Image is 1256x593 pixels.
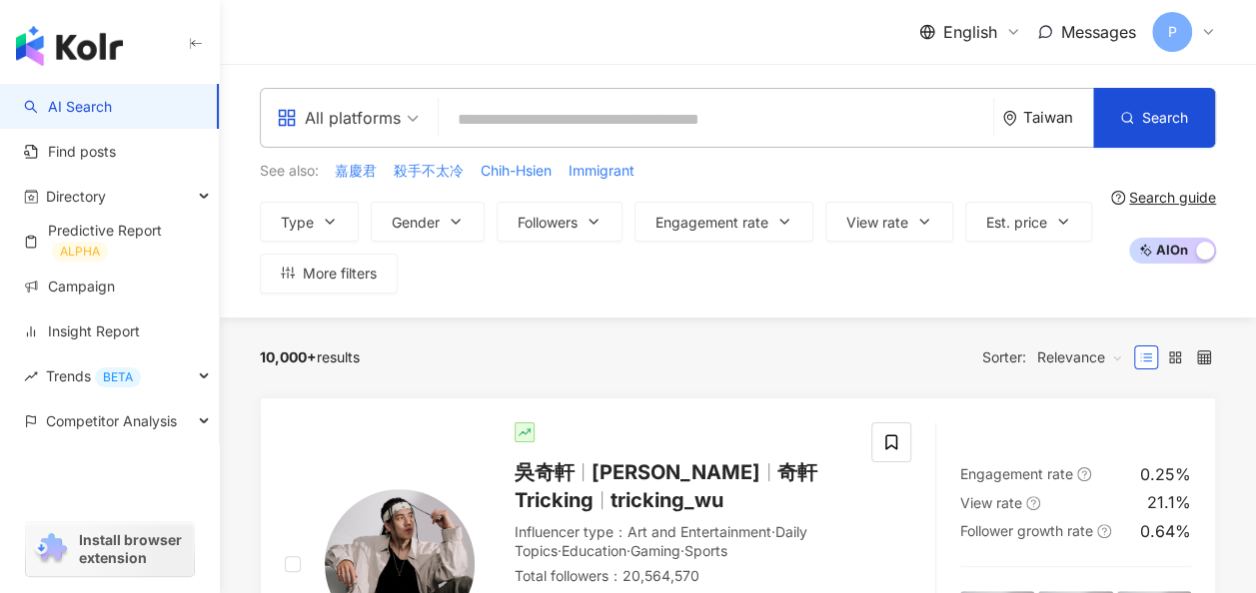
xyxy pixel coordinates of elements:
span: Trends [46,353,141,398]
a: Predictive ReportALPHA [24,221,203,262]
a: Insight Report [24,321,140,341]
div: All platforms [277,102,401,134]
span: Est. price [986,215,1047,231]
span: Education [562,542,627,559]
span: question-circle [1026,496,1040,510]
span: · [771,523,775,540]
div: Search guide [1129,190,1216,206]
span: Engagement rate [960,465,1073,482]
span: Type [281,215,314,231]
span: Follower growth rate [960,522,1093,539]
button: 殺手不太冷 [393,160,465,182]
span: See also: [260,161,319,181]
span: Messages [1061,22,1136,42]
span: Followers [518,215,578,231]
button: Immigrant [568,160,635,182]
img: logo [16,26,123,66]
button: View rate [825,202,953,242]
span: [PERSON_NAME] [592,460,760,484]
span: Install browser extension [79,531,188,567]
button: Est. price [965,202,1092,242]
span: Engagement rate [655,215,768,231]
span: Gender [392,215,440,231]
span: tricking_wu [611,488,723,512]
span: Chih-Hsien [481,161,552,181]
div: Taiwan [1023,109,1093,126]
span: · [558,542,562,559]
span: View rate [960,494,1022,511]
button: Followers [497,202,623,242]
span: Competitor Analysis [46,398,177,443]
button: Search [1093,88,1215,148]
a: Campaign [24,277,115,296]
div: BETA [95,367,141,387]
img: chrome extension [32,533,70,565]
button: 嘉慶君 [334,160,378,182]
span: 殺手不太冷 [394,161,464,181]
a: Find posts [24,142,116,162]
span: Art and Entertainment [628,523,771,540]
a: chrome extensionInstall browser extension [26,522,194,576]
span: Gaming [630,542,680,559]
span: Relevance [1037,341,1123,373]
span: 10,000+ [260,348,317,365]
span: environment [1002,111,1017,126]
span: · [680,542,684,559]
span: question-circle [1097,524,1111,538]
span: question-circle [1077,467,1091,481]
span: appstore [277,108,297,128]
span: Search [1142,110,1188,126]
span: · [627,542,630,559]
button: Chih-Hsien [480,160,553,182]
button: Type [260,202,359,242]
button: Engagement rate [634,202,813,242]
span: question-circle [1111,191,1125,205]
div: results [260,349,360,365]
button: More filters [260,254,398,294]
div: 0.25% [1140,463,1191,485]
div: Total followers ： 20,564,570 [515,566,847,586]
span: rise [24,369,38,383]
span: 奇軒Tricking [515,460,817,512]
span: P [1168,21,1177,43]
span: Sports [684,542,727,559]
div: 21.1% [1147,491,1191,513]
div: Sorter: [982,341,1134,373]
span: 嘉慶君 [335,161,377,181]
span: Directory [46,174,106,219]
span: 吳奇軒 [515,460,575,484]
span: More filters [303,266,377,282]
span: Immigrant [569,161,634,181]
div: 0.64% [1140,520,1191,542]
span: View rate [846,215,908,231]
button: Gender [371,202,485,242]
span: English [943,21,997,43]
div: Influencer type ： [515,522,847,561]
a: searchAI Search [24,97,112,117]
